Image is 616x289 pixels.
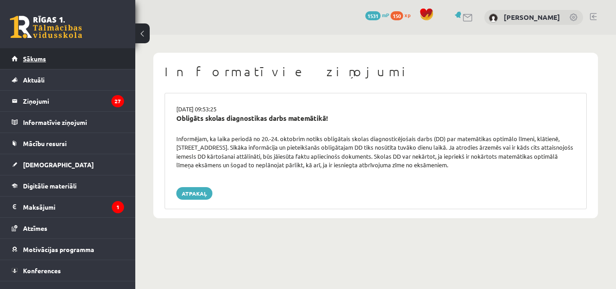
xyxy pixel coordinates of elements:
[489,14,498,23] img: Roberta Visocka
[23,55,46,63] span: Sākums
[170,105,582,114] div: [DATE] 09:53:25
[504,13,560,22] a: [PERSON_NAME]
[12,218,124,239] a: Atzīmes
[12,197,124,217] a: Maksājumi1
[12,48,124,69] a: Sākums
[391,11,415,18] a: 150 xp
[365,11,389,18] a: 1531 mP
[23,161,94,169] span: [DEMOGRAPHIC_DATA]
[391,11,403,20] span: 150
[176,113,575,124] div: Obligāts skolas diagnostikas darbs matemātikā!
[10,16,82,38] a: Rīgas 1. Tālmācības vidusskola
[111,95,124,107] i: 27
[12,175,124,196] a: Digitālie materiāli
[12,154,124,175] a: [DEMOGRAPHIC_DATA]
[12,112,124,133] a: Informatīvie ziņojumi
[176,187,212,200] a: Atpakaļ
[23,245,94,253] span: Motivācijas programma
[23,139,67,147] span: Mācību resursi
[405,11,410,18] span: xp
[382,11,389,18] span: mP
[23,91,124,111] legend: Ziņojumi
[23,266,61,275] span: Konferences
[12,91,124,111] a: Ziņojumi27
[23,112,124,133] legend: Informatīvie ziņojumi
[165,64,587,79] h1: Informatīvie ziņojumi
[365,11,381,20] span: 1531
[12,260,124,281] a: Konferences
[12,239,124,260] a: Motivācijas programma
[23,197,124,217] legend: Maksājumi
[112,201,124,213] i: 1
[23,76,45,84] span: Aktuāli
[170,134,582,170] div: Informējam, ka laika periodā no 20.-24. oktobrim notiks obligātais skolas diagnosticējošais darbs...
[23,224,47,232] span: Atzīmes
[12,69,124,90] a: Aktuāli
[23,182,77,190] span: Digitālie materiāli
[12,133,124,154] a: Mācību resursi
